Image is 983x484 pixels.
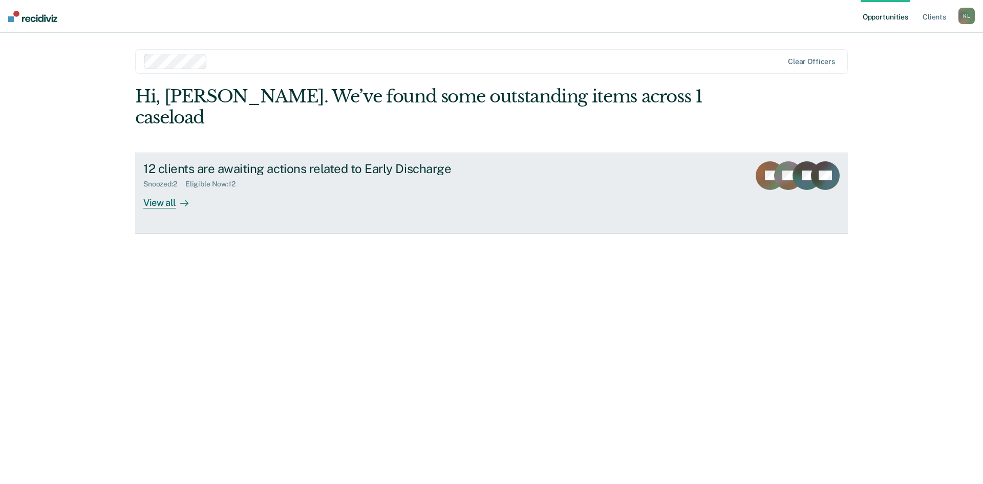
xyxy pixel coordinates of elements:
[135,86,706,128] div: Hi, [PERSON_NAME]. We’ve found some outstanding items across 1 caseload
[8,11,57,22] img: Recidiviz
[135,153,848,234] a: 12 clients are awaiting actions related to Early DischargeSnoozed:2Eligible Now:12View all
[143,188,201,208] div: View all
[958,8,975,24] div: K L
[143,161,503,176] div: 12 clients are awaiting actions related to Early Discharge
[143,180,185,188] div: Snoozed : 2
[958,8,975,24] button: KL
[185,180,244,188] div: Eligible Now : 12
[788,57,835,66] div: Clear officers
